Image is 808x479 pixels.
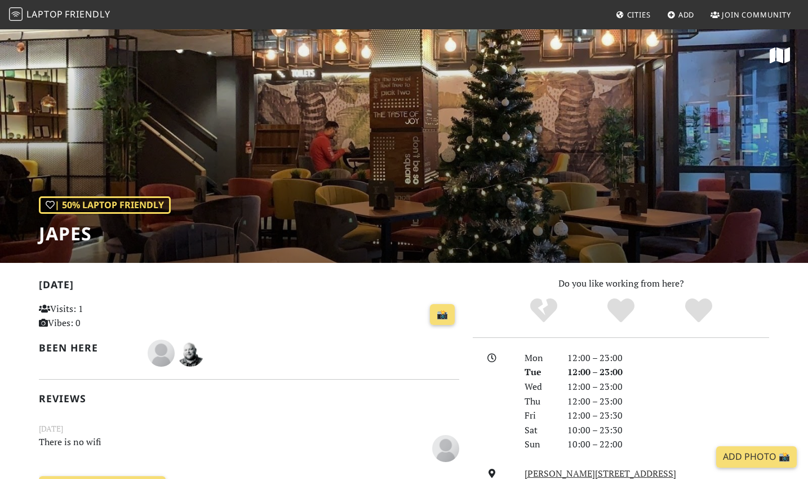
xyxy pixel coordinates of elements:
div: 12:00 – 23:00 [561,351,776,366]
h2: [DATE] [39,279,459,295]
div: 12:00 – 23:00 [561,394,776,409]
p: There is no wifi [32,435,394,460]
div: Thu [518,394,561,409]
div: 12:00 – 23:00 [561,380,776,394]
div: 12:00 – 23:00 [561,365,776,380]
div: Mon [518,351,561,366]
span: Add [678,10,695,20]
img: blank-535327c66bd565773addf3077783bbfce4b00ec00e9fd257753287c682c7fa38.png [148,340,175,367]
a: Join Community [706,5,796,25]
a: Add Photo 📸 [716,446,797,468]
span: Laptop [26,8,63,20]
span: Ivan Minic [177,346,204,358]
div: 10:00 – 22:00 [561,437,776,452]
img: blank-535327c66bd565773addf3077783bbfce4b00ec00e9fd257753287c682c7fa38.png [432,435,459,462]
div: Fri [518,408,561,423]
div: 10:00 – 23:30 [561,423,776,438]
div: Sat [518,423,561,438]
a: Add [663,5,699,25]
div: 12:00 – 23:30 [561,408,776,423]
h2: Been here [39,342,134,354]
span: Friendly [65,8,110,20]
a: Cities [611,5,655,25]
div: Wed [518,380,561,394]
a: LaptopFriendly LaptopFriendly [9,5,110,25]
h2: Reviews [39,393,459,405]
div: No [505,297,583,325]
img: 1088-ivan.jpg [177,340,204,367]
a: 📸 [430,304,455,326]
small: [DATE] [32,423,466,435]
p: Do you like working from here? [473,276,769,291]
div: Yes [582,297,660,325]
img: LaptopFriendly [9,7,23,21]
span: Cities [627,10,651,20]
h1: Japes [39,223,171,244]
div: Tue [518,365,561,380]
div: Sun [518,437,561,452]
span: Join Community [722,10,791,20]
span: Amy H [432,441,459,454]
span: Amy H [148,346,177,358]
p: Visits: 1 Vibes: 0 [39,302,170,331]
div: Definitely! [660,297,738,325]
div: | 50% Laptop Friendly [39,196,171,214]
